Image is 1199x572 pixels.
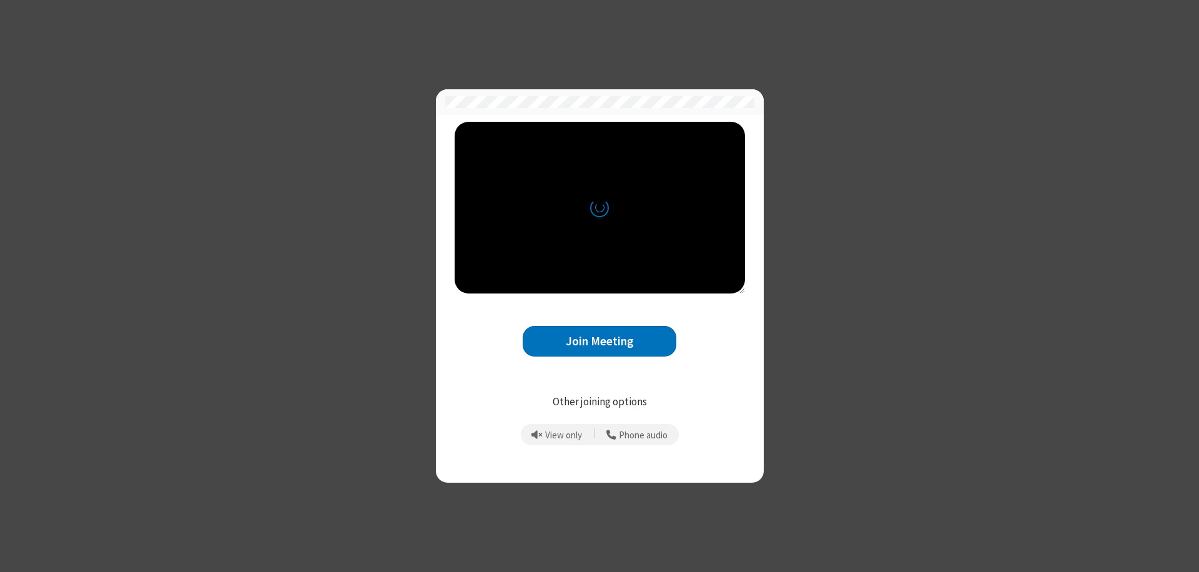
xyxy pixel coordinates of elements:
button: Join Meeting [523,326,676,357]
span: Phone audio [619,430,668,441]
span: View only [545,430,582,441]
p: Other joining options [455,394,745,410]
button: Prevent echo when there is already an active mic and speaker in the room. [527,424,587,445]
span: | [593,426,596,443]
button: Use your phone for mic and speaker while you view the meeting on this device. [602,424,673,445]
